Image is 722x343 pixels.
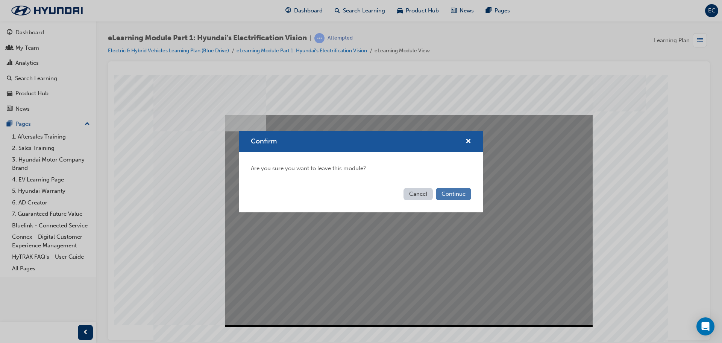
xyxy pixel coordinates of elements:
[466,139,471,145] span: cross-icon
[436,188,471,200] button: Continue
[696,317,714,335] div: Open Intercom Messenger
[466,137,471,146] button: cross-icon
[111,40,479,252] div: Video
[239,131,483,212] div: Confirm
[239,152,483,185] div: Are you sure you want to leave this module?
[403,188,433,200] button: Cancel
[251,137,277,145] span: Confirm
